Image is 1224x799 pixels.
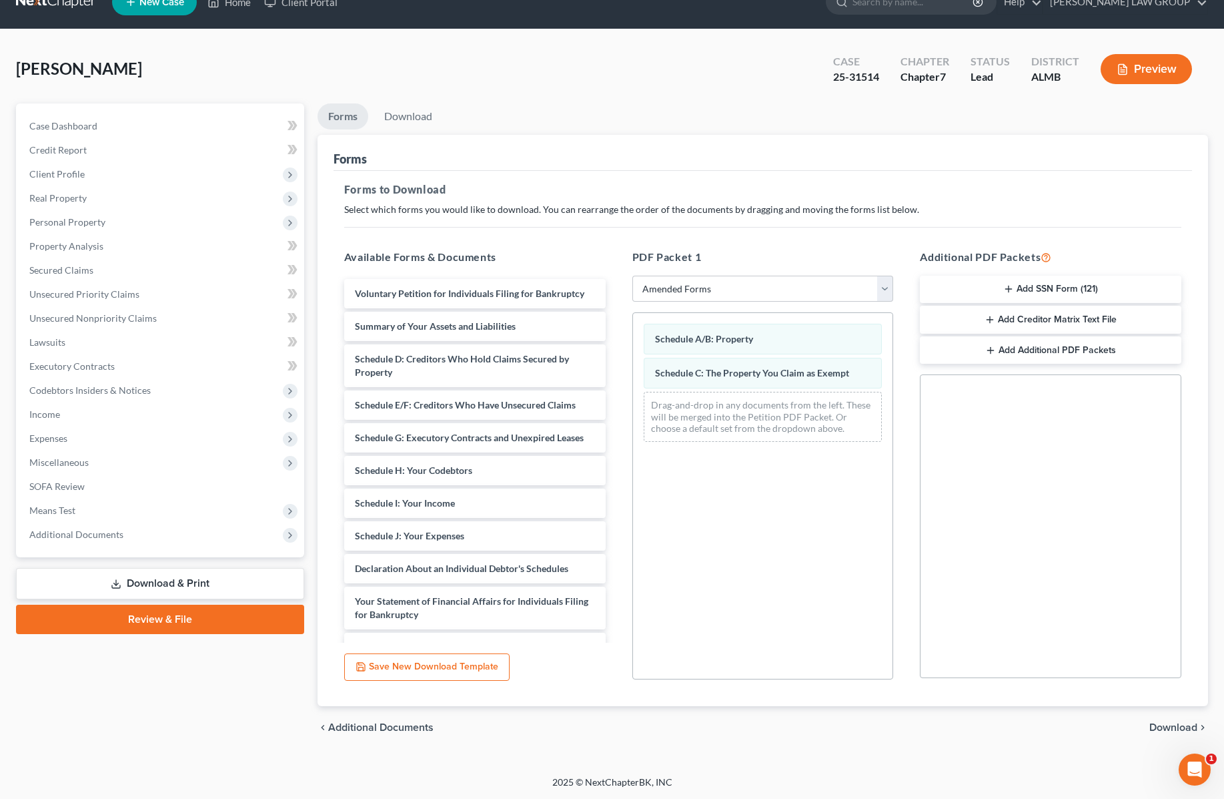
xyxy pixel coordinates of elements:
span: Means Test [29,505,75,516]
span: Additional Documents [29,529,123,540]
div: District [1031,54,1079,69]
i: chevron_left [318,722,328,733]
span: Statement of Intention for Individuals Filing Under Chapter 7 [355,641,564,666]
span: Schedule H: Your Codebtors [355,465,472,476]
span: Real Property [29,192,87,204]
a: Executory Contracts [19,354,304,378]
span: Case Dashboard [29,120,97,131]
span: Executory Contracts [29,360,115,372]
button: Add SSN Form (121) [920,276,1181,304]
i: chevron_right [1197,722,1208,733]
div: Chapter [900,54,949,69]
span: Credit Report [29,144,87,156]
span: Summary of Your Assets and Liabilities [355,320,516,332]
a: Credit Report [19,138,304,162]
h5: Available Forms & Documents [344,249,606,265]
span: Unsecured Nonpriority Claims [29,312,157,324]
a: Forms [318,103,368,129]
div: Case [833,54,879,69]
p: Select which forms you would like to download. You can rearrange the order of the documents by dr... [344,203,1181,216]
span: Expenses [29,433,67,444]
a: chevron_left Additional Documents [318,722,434,733]
span: SOFA Review [29,481,85,492]
span: Lawsuits [29,336,65,348]
span: Schedule D: Creditors Who Hold Claims Secured by Property [355,353,569,378]
span: Client Profile [29,168,85,180]
div: Lead [971,69,1010,85]
a: Unsecured Priority Claims [19,282,304,306]
span: Secured Claims [29,264,93,276]
div: ALMB [1031,69,1079,85]
div: Drag-and-drop in any documents from the left. These will be merged into the Petition PDF Packet. ... [644,392,882,442]
a: SOFA Review [19,475,304,499]
span: Schedule I: Your Income [355,497,455,509]
div: 25-31514 [833,69,879,85]
h5: Forms to Download [344,182,1181,198]
span: Schedule E/F: Creditors Who Have Unsecured Claims [355,399,576,411]
a: Lawsuits [19,330,304,354]
span: Schedule J: Your Expenses [355,530,464,541]
span: Voluntary Petition for Individuals Filing for Bankruptcy [355,288,584,299]
button: Save New Download Template [344,653,510,682]
div: Forms [334,151,367,167]
span: Schedule A/B: Property [655,333,753,344]
span: Unsecured Priority Claims [29,288,139,300]
button: Add Creditor Matrix Text File [920,306,1181,334]
span: Income [29,409,60,420]
span: Codebtors Insiders & Notices [29,384,151,396]
span: Schedule C: The Property You Claim as Exempt [655,367,849,378]
span: Property Analysis [29,240,103,252]
a: Unsecured Nonpriority Claims [19,306,304,330]
span: Miscellaneous [29,457,89,468]
h5: Additional PDF Packets [920,249,1181,265]
span: Schedule G: Executory Contracts and Unexpired Leases [355,432,584,443]
button: Add Additional PDF Packets [920,336,1181,364]
span: Declaration About an Individual Debtor's Schedules [355,563,568,574]
a: Download & Print [16,568,304,599]
span: Additional Documents [328,722,434,733]
a: Review & File [16,605,304,634]
div: Status [971,54,1010,69]
a: Secured Claims [19,258,304,282]
span: Download [1149,722,1197,733]
a: Download [374,103,443,129]
span: Your Statement of Financial Affairs for Individuals Filing for Bankruptcy [355,595,588,620]
div: Chapter [900,69,949,85]
iframe: Intercom live chat [1179,754,1211,786]
button: Preview [1101,54,1192,84]
span: [PERSON_NAME] [16,59,142,78]
h5: PDF Packet 1 [632,249,894,265]
span: Personal Property [29,216,105,228]
span: 1 [1206,754,1217,764]
a: Case Dashboard [19,114,304,138]
button: Download chevron_right [1149,722,1208,733]
a: Property Analysis [19,234,304,258]
span: 7 [940,70,946,83]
